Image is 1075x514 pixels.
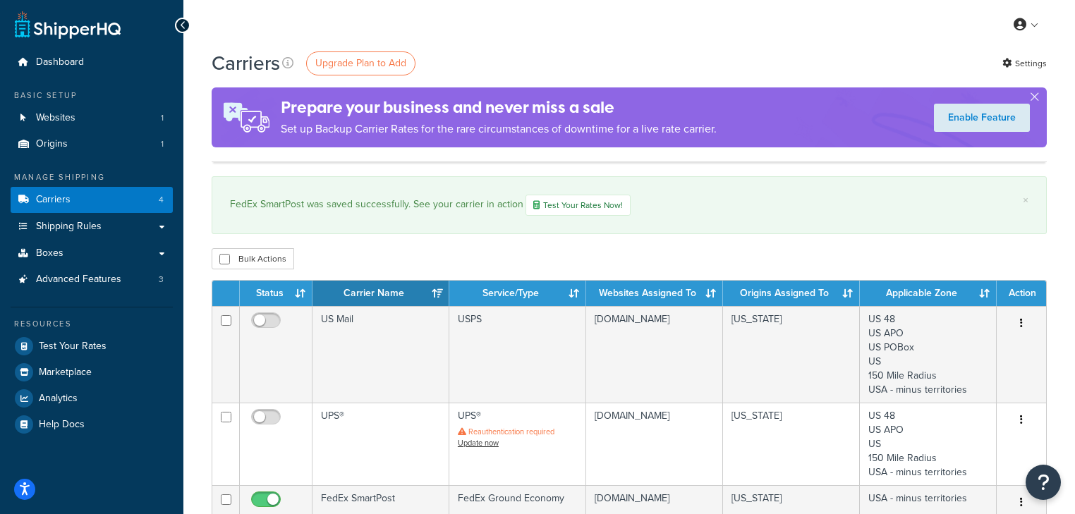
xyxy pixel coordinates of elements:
[36,221,102,233] span: Shipping Rules
[586,281,723,306] th: Websites Assigned To: activate to sort column ascending
[723,403,860,485] td: [US_STATE]
[860,281,997,306] th: Applicable Zone: activate to sort column ascending
[212,49,280,77] h1: Carriers
[11,171,173,183] div: Manage Shipping
[159,194,164,206] span: 4
[36,112,75,124] span: Websites
[11,49,173,75] a: Dashboard
[159,274,164,286] span: 3
[860,403,997,485] td: US 48 US APO US 150 Mile Radius USA - minus territories
[36,138,68,150] span: Origins
[240,281,312,306] th: Status: activate to sort column ascending
[723,281,860,306] th: Origins Assigned To: activate to sort column ascending
[1026,465,1061,500] button: Open Resource Center
[449,403,586,485] td: UPS®
[449,306,586,403] td: USPS
[860,306,997,403] td: US 48 US APO US POBox US 150 Mile Radius USA - minus territories
[36,194,71,206] span: Carriers
[36,247,63,259] span: Boxes
[934,104,1030,132] a: Enable Feature
[11,90,173,102] div: Basic Setup
[11,267,173,293] li: Advanced Features
[39,367,92,379] span: Marketplace
[161,138,164,150] span: 1
[39,393,78,405] span: Analytics
[11,187,173,213] a: Carriers 4
[1023,195,1028,206] a: ×
[281,96,717,119] h4: Prepare your business and never miss a sale
[458,437,499,448] a: Update now
[468,426,554,437] span: Reauthentication required
[312,306,449,403] td: US Mail
[161,112,164,124] span: 1
[11,334,173,359] a: Test Your Rates
[11,318,173,330] div: Resources
[312,281,449,306] th: Carrier Name: activate to sort column ascending
[15,11,121,39] a: ShipperHQ Home
[449,281,586,306] th: Service/Type: activate to sort column ascending
[36,274,121,286] span: Advanced Features
[11,412,173,437] a: Help Docs
[586,403,723,485] td: [DOMAIN_NAME]
[723,306,860,403] td: [US_STATE]
[212,87,281,147] img: ad-rules-rateshop-fe6ec290ccb7230408bd80ed9643f0289d75e0ffd9eb532fc0e269fcd187b520.png
[312,403,449,485] td: UPS®
[39,341,107,353] span: Test Your Rates
[39,419,85,431] span: Help Docs
[11,187,173,213] li: Carriers
[11,360,173,385] a: Marketplace
[11,105,173,131] li: Websites
[212,248,294,269] button: Bulk Actions
[11,240,173,267] a: Boxes
[11,105,173,131] a: Websites 1
[11,267,173,293] a: Advanced Features 3
[11,131,173,157] li: Origins
[281,119,717,139] p: Set up Backup Carrier Rates for the rare circumstances of downtime for a live rate carrier.
[230,195,1028,216] div: FedEx SmartPost was saved successfully. See your carrier in action
[11,386,173,411] a: Analytics
[11,214,173,240] a: Shipping Rules
[526,195,631,216] a: Test Your Rates Now!
[306,51,415,75] a: Upgrade Plan to Add
[11,131,173,157] a: Origins 1
[315,56,406,71] span: Upgrade Plan to Add
[586,306,723,403] td: [DOMAIN_NAME]
[1002,54,1047,73] a: Settings
[997,281,1046,306] th: Action
[36,56,84,68] span: Dashboard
